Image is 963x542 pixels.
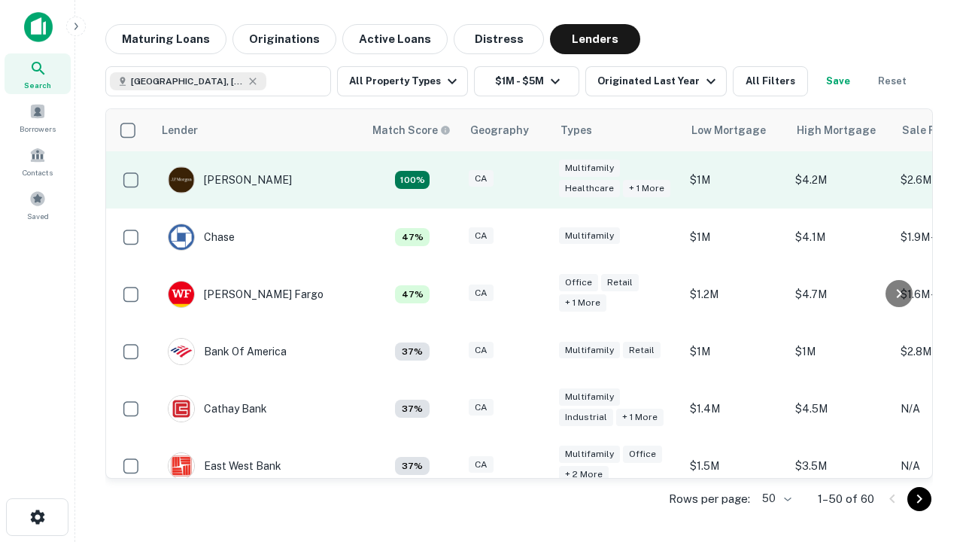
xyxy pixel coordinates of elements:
div: Office [623,446,662,463]
div: CA [469,227,494,245]
a: Borrowers [5,97,71,138]
div: CA [469,342,494,359]
img: picture [169,282,194,307]
span: Borrowers [20,123,56,135]
div: Multifamily [559,446,620,463]
div: Matching Properties: 4, hasApolloMatch: undefined [395,457,430,475]
div: Multifamily [559,160,620,177]
td: $1M [682,323,788,380]
div: Retail [623,342,661,359]
button: Go to next page [907,487,931,511]
td: $4.5M [788,380,893,437]
div: Matching Properties: 4, hasApolloMatch: undefined [395,343,430,361]
div: Originated Last Year [597,72,720,90]
img: picture [169,396,194,422]
td: $4.1M [788,209,893,266]
img: picture [169,224,194,250]
span: Contacts [23,166,53,178]
button: Distress [454,24,544,54]
th: Capitalize uses an advanced AI algorithm to match your search with the best lender. The match sco... [363,109,461,151]
div: Cathay Bank [168,395,267,422]
div: Low Mortgage [691,121,766,139]
button: All Property Types [337,66,468,96]
div: Healthcare [559,180,620,197]
p: Rows per page: [669,490,750,508]
div: + 1 more [623,180,670,197]
span: Saved [27,210,49,222]
div: Chase [168,224,235,251]
a: Saved [5,184,71,225]
div: Multifamily [559,388,620,406]
button: Save your search to get updates of matches that match your search criteria. [814,66,862,96]
h6: Match Score [372,122,448,139]
div: + 1 more [559,294,606,312]
th: Lender [153,109,363,151]
td: $4.7M [788,266,893,323]
div: CA [469,399,494,416]
button: All Filters [733,66,808,96]
div: CA [469,285,494,302]
th: Types [551,109,682,151]
img: capitalize-icon.png [24,12,53,42]
div: Matching Properties: 5, hasApolloMatch: undefined [395,285,430,303]
img: picture [169,339,194,364]
span: [GEOGRAPHIC_DATA], [GEOGRAPHIC_DATA], [GEOGRAPHIC_DATA] [131,75,244,88]
div: Multifamily [559,227,620,245]
span: Search [24,79,51,91]
div: 50 [756,488,794,510]
td: $1M [788,323,893,380]
button: Originated Last Year [585,66,727,96]
div: Office [559,274,598,291]
iframe: Chat Widget [888,373,963,446]
th: Geography [461,109,551,151]
button: Reset [868,66,916,96]
td: $1.2M [682,266,788,323]
a: Contacts [5,141,71,181]
div: Multifamily [559,342,620,359]
td: $1M [682,209,788,266]
button: Originations [232,24,336,54]
button: $1M - $5M [474,66,579,96]
div: Lender [162,121,198,139]
th: Low Mortgage [682,109,788,151]
td: $1.5M [682,437,788,495]
td: $4.2M [788,151,893,209]
div: + 1 more [616,409,664,426]
div: + 2 more [559,466,609,483]
div: Bank Of America [168,338,287,365]
div: Types [560,121,592,139]
div: Retail [601,274,639,291]
a: Search [5,53,71,94]
div: Matching Properties: 5, hasApolloMatch: undefined [395,228,430,246]
td: $3.5M [788,437,893,495]
div: [PERSON_NAME] [168,166,292,193]
td: $1.4M [682,380,788,437]
div: East West Bank [168,452,281,480]
div: Matching Properties: 19, hasApolloMatch: undefined [395,171,430,189]
div: High Mortgage [797,121,876,139]
div: [PERSON_NAME] Fargo [168,281,324,308]
img: picture [169,453,194,479]
div: Industrial [559,409,613,426]
button: Lenders [550,24,640,54]
div: CA [469,170,494,187]
div: CA [469,456,494,473]
div: Capitalize uses an advanced AI algorithm to match your search with the best lender. The match sco... [372,122,451,139]
td: $1M [682,151,788,209]
div: Matching Properties: 4, hasApolloMatch: undefined [395,400,430,418]
div: Geography [470,121,529,139]
th: High Mortgage [788,109,893,151]
img: picture [169,167,194,193]
button: Active Loans [342,24,448,54]
p: 1–50 of 60 [818,490,874,508]
button: Maturing Loans [105,24,226,54]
